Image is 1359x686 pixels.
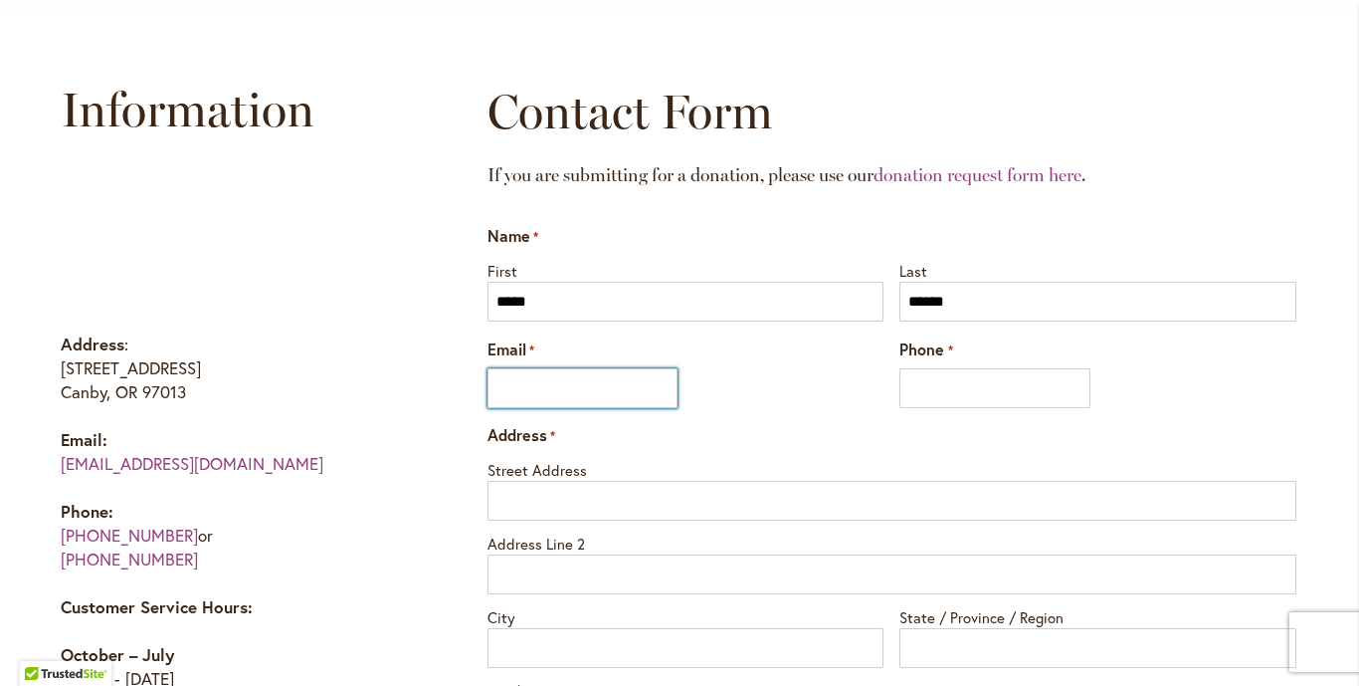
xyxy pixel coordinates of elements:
a: [EMAIL_ADDRESS][DOMAIN_NAME] [61,452,323,475]
h2: If you are submitting for a donation, please use our . [487,145,1296,205]
h2: Contact Form [487,82,1296,141]
p: or [61,500,410,572]
label: City [487,602,884,628]
label: First [487,256,884,282]
label: Address Line 2 [487,529,1296,555]
label: Email [487,339,534,361]
a: donation request form here [874,164,1081,186]
p: : [STREET_ADDRESS] Canby, OR 97013 [61,333,410,404]
iframe: Swan Island Dahlias on Google Maps [61,163,410,313]
a: [PHONE_NUMBER] [61,548,198,571]
strong: Email: [61,428,107,451]
label: Street Address [487,455,1296,481]
strong: Customer Service Hours: [61,595,253,618]
h2: Information [61,80,410,139]
label: Phone [899,339,952,361]
label: Last [899,256,1296,282]
a: [PHONE_NUMBER] [61,524,198,547]
legend: Address [487,424,555,447]
strong: Phone: [61,500,113,523]
strong: Address [61,333,124,355]
legend: Name [487,225,538,248]
label: State / Province / Region [899,602,1296,628]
